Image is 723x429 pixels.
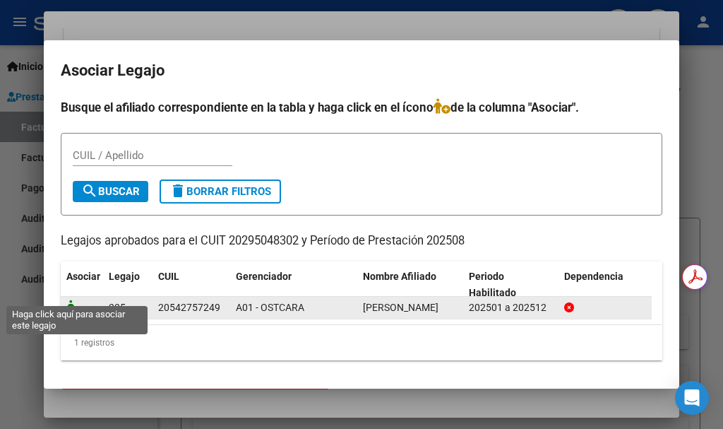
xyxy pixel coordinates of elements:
h4: Busque el afiliado correspondiente en la tabla y haga click en el ícono de la columna "Asociar". [61,98,662,117]
datatable-header-cell: Periodo Habilitado [463,261,558,308]
p: Legajos aprobados para el CUIT 20295048302 y Período de Prestación 202508 [61,233,662,250]
button: Borrar Filtros [160,180,281,204]
span: Legajo [109,271,140,282]
button: Buscar [73,181,148,202]
mat-icon: delete [169,182,186,199]
span: Buscar [81,185,140,198]
div: Open Intercom Messenger [675,381,709,415]
datatable-header-cell: Asociar [61,261,103,308]
div: 1 registros [61,325,662,360]
h2: Asociar Legajo [61,57,662,84]
datatable-header-cell: Legajo [103,261,153,308]
span: A01 - OSTCARA [236,302,304,313]
span: Dependencia [564,271,623,282]
span: Asociar [66,271,100,282]
div: 20542757249 [158,300,220,316]
span: Gerenciador [236,271,292,282]
span: INDABERA MARTINEZ LEON [363,302,438,313]
span: 335 [109,302,126,313]
span: Borrar Filtros [169,185,271,198]
div: 202501 a 202512 [469,300,553,316]
mat-icon: search [81,182,98,199]
datatable-header-cell: Gerenciador [230,261,357,308]
datatable-header-cell: Nombre Afiliado [357,261,463,308]
span: Nombre Afiliado [363,271,436,282]
span: CUIL [158,271,179,282]
datatable-header-cell: Dependencia [558,261,664,308]
span: Periodo Habilitado [469,271,516,298]
datatable-header-cell: CUIL [153,261,230,308]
